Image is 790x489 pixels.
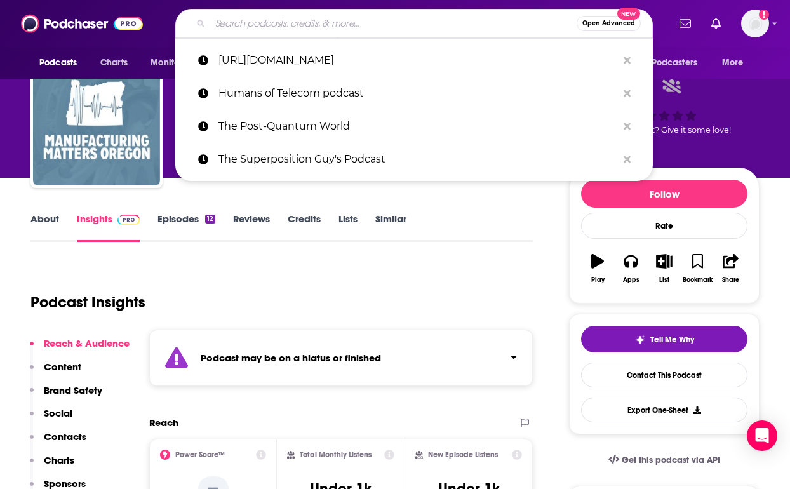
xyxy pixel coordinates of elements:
[614,246,647,291] button: Apps
[218,110,617,143] p: The Post-Quantum World
[30,431,86,454] button: Contacts
[617,8,640,20] span: New
[636,54,697,72] span: For Podcasters
[648,246,681,291] button: List
[683,276,713,284] div: Bookmark
[149,330,533,386] section: Click to expand status details
[157,213,215,242] a: Episodes12
[77,213,140,242] a: InsightsPodchaser Pro
[722,54,744,72] span: More
[30,384,102,408] button: Brand Safety
[581,326,747,352] button: tell me why sparkleTell Me Why
[577,16,641,31] button: Open AdvancedNew
[375,213,406,242] a: Similar
[201,352,381,364] strong: Podcast may be on a hiatus or finished
[741,10,769,37] img: User Profile
[623,276,639,284] div: Apps
[175,110,653,143] a: The Post-Quantum World
[100,54,128,72] span: Charts
[622,455,720,466] span: Get this podcast via API
[650,335,694,345] span: Tell Me Why
[39,54,77,72] span: Podcasts
[713,51,760,75] button: open menu
[175,450,225,459] h2: Power Score™
[30,337,130,361] button: Reach & Audience
[300,450,372,459] h2: Total Monthly Listens
[175,77,653,110] a: Humans of Telecom podcast
[218,143,617,176] p: The Superposition Guy's Podcast
[581,180,747,208] button: Follow
[582,20,635,27] span: Open Advanced
[581,246,614,291] button: Play
[706,13,726,34] a: Show notifications dropdown
[44,384,102,396] p: Brand Safety
[628,51,716,75] button: open menu
[149,417,178,429] h2: Reach
[30,293,145,312] h1: Podcast Insights
[92,51,135,75] a: Charts
[759,10,769,20] svg: Add a profile image
[635,335,645,345] img: tell me why sparkle
[175,9,653,38] div: Search podcasts, credits, & more...
[175,143,653,176] a: The Superposition Guy's Podcast
[218,44,617,77] p: https://manufacturing-matters.com/
[233,213,270,242] a: Reviews
[681,246,714,291] button: Bookmark
[117,215,140,225] img: Podchaser Pro
[30,213,59,242] a: About
[44,431,86,443] p: Contacts
[741,10,769,37] button: Show profile menu
[30,454,74,478] button: Charts
[598,125,731,135] span: Good podcast? Give it some love!
[674,13,696,34] a: Show notifications dropdown
[659,276,669,284] div: List
[722,276,739,284] div: Share
[598,445,730,476] a: Get this podcast via API
[175,44,653,77] a: [URL][DOMAIN_NAME]
[44,454,74,466] p: Charts
[210,13,577,34] input: Search podcasts, credits, & more...
[747,420,777,451] div: Open Intercom Messenger
[581,398,747,422] button: Export One-Sheet
[44,337,130,349] p: Reach & Audience
[218,77,617,110] p: Humans of Telecom podcast
[44,407,72,419] p: Social
[591,276,605,284] div: Play
[338,213,358,242] a: Lists
[581,213,747,239] div: Rate
[33,58,160,185] img: Manufacturing Matters Oregon
[741,10,769,37] span: Logged in as Marketing09
[151,54,196,72] span: Monitoring
[30,51,93,75] button: open menu
[288,213,321,242] a: Credits
[30,361,81,384] button: Content
[21,11,143,36] img: Podchaser - Follow, Share and Rate Podcasts
[205,215,215,224] div: 12
[581,363,747,387] a: Contact This Podcast
[44,361,81,373] p: Content
[30,407,72,431] button: Social
[428,450,498,459] h2: New Episode Listens
[569,67,760,146] div: Good podcast? Give it some love!
[714,246,747,291] button: Share
[142,51,212,75] button: open menu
